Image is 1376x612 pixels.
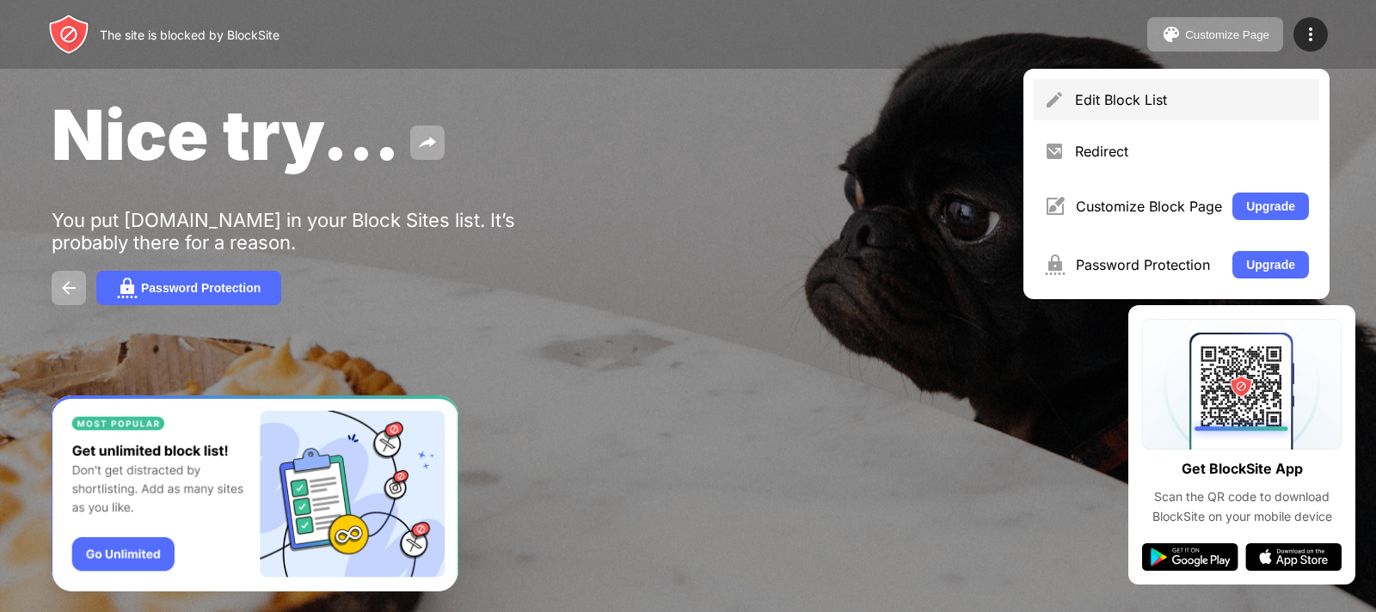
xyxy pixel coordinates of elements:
div: Scan the QR code to download BlockSite on your mobile device [1142,487,1342,526]
div: Password Protection [141,281,261,295]
button: Upgrade [1232,251,1309,278]
button: Password Protection [96,271,281,305]
div: Edit Block List [1075,91,1309,108]
img: menu-icon.svg [1300,24,1321,45]
div: Customize Page [1185,28,1269,41]
img: pallet.svg [1161,24,1182,45]
img: header-logo.svg [48,14,89,55]
div: The site is blocked by BlockSite [100,28,279,42]
img: app-store.svg [1245,543,1342,571]
div: Password Protection [1076,256,1222,273]
span: Nice try... [52,93,400,176]
img: share.svg [417,132,438,153]
div: You put [DOMAIN_NAME] in your Block Sites list. It’s probably there for a reason. [52,209,583,254]
div: Redirect [1075,143,1309,160]
img: menu-customize.svg [1044,196,1066,217]
img: password.svg [117,278,138,298]
img: menu-password.svg [1044,254,1066,275]
img: google-play.svg [1142,543,1238,571]
div: Customize Block Page [1076,198,1222,215]
button: Customize Page [1147,17,1283,52]
img: menu-redirect.svg [1044,141,1065,162]
img: menu-pencil.svg [1044,89,1065,110]
div: Get BlockSite App [1182,456,1303,481]
img: back.svg [58,278,79,298]
button: Upgrade [1232,193,1309,220]
iframe: Banner [52,395,458,592]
